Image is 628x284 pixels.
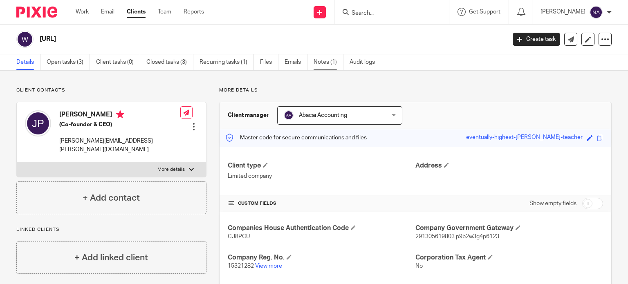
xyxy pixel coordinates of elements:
p: [PERSON_NAME] [541,8,585,16]
h4: + Add linked client [74,251,148,264]
h5: (Co-founder & CEO) [59,121,180,129]
p: Client contacts [16,87,206,94]
p: [PERSON_NAME][EMAIL_ADDRESS][PERSON_NAME][DOMAIN_NAME] [59,137,180,154]
a: Files [260,54,278,70]
span: Abacai Accounting [299,112,347,118]
img: svg%3E [590,6,603,19]
a: Team [158,8,171,16]
a: Closed tasks (3) [146,54,193,70]
h2: [URL] [40,35,408,43]
h4: Company Government Gateway [415,224,603,233]
img: svg%3E [25,110,51,136]
span: No [415,263,423,269]
h4: Address [415,161,603,170]
a: Email [101,8,114,16]
h4: CUSTOM FIELDS [228,200,415,207]
a: Emails [285,54,307,70]
span: CJ8PCU [228,234,250,239]
a: Details [16,54,40,70]
i: Primary [116,110,124,119]
div: eventually-highest-[PERSON_NAME]-teacher [466,133,583,143]
h4: Client type [228,161,415,170]
img: svg%3E [284,110,294,120]
a: Create task [513,33,560,46]
a: View more [255,263,282,269]
img: svg%3E [16,31,34,48]
label: Show empty fields [529,199,576,208]
p: Master code for secure communications and files [226,134,367,142]
h4: + Add contact [83,192,140,204]
h4: Company Reg. No. [228,253,415,262]
p: More details [219,87,612,94]
span: 291305619803 p9b2w3g4p6123 [415,234,499,239]
a: Audit logs [350,54,381,70]
p: More details [157,166,185,173]
span: 15321282 [228,263,254,269]
h3: Client manager [228,111,269,119]
h4: Companies House Authentication Code [228,224,415,233]
a: Recurring tasks (1) [200,54,254,70]
a: Clients [127,8,146,16]
p: Limited company [228,172,415,180]
a: Client tasks (0) [96,54,140,70]
a: Open tasks (3) [47,54,90,70]
span: Get Support [469,9,500,15]
a: Notes (1) [314,54,343,70]
a: Reports [184,8,204,16]
a: Work [76,8,89,16]
h4: Corporation Tax Agent [415,253,603,262]
h4: [PERSON_NAME] [59,110,180,121]
p: Linked clients [16,226,206,233]
img: Pixie [16,7,57,18]
input: Search [351,10,424,17]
